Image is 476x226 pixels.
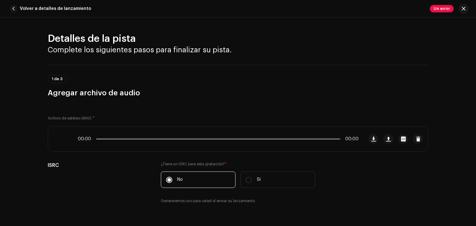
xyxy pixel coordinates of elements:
small: Generaremos uno para usted al enviar su lanzamiento. [161,198,256,204]
span: 00:00 [343,137,359,141]
p: Sí [257,176,261,183]
p: No [177,176,183,183]
label: ¿Tiene un ISRC para esta grabación? [161,162,315,167]
h5: ISRC [48,162,151,169]
h3: Complete los siguientes pasos para finalizar su pista. [48,45,428,55]
h3: Agregar archivo de audio [48,88,428,98]
h2: Detalles de la pista [48,33,428,45]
